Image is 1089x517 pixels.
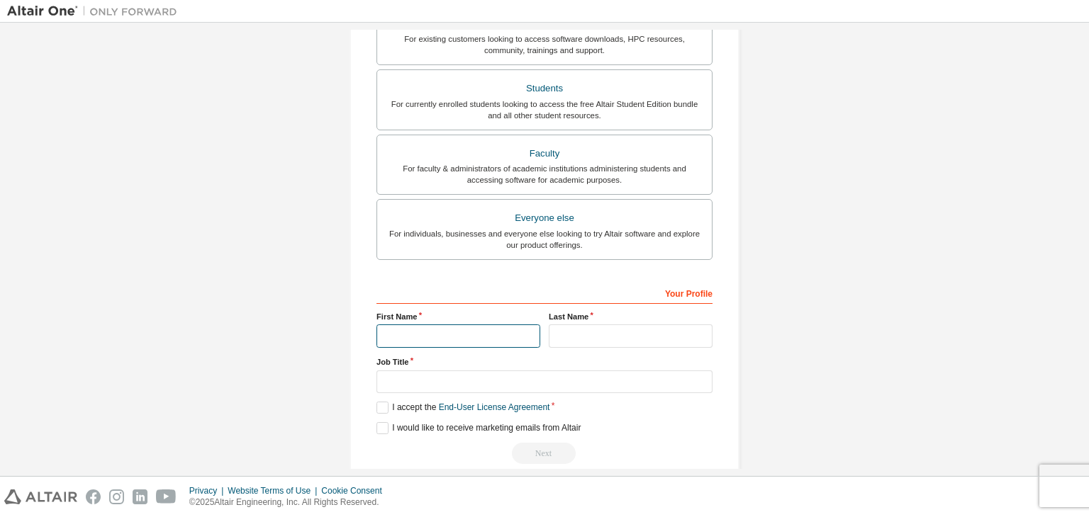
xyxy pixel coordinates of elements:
a: End-User License Agreement [439,402,550,412]
div: Privacy [189,485,228,496]
label: I would like to receive marketing emails from Altair [376,422,581,434]
div: Your Profile [376,281,713,304]
div: For existing customers looking to access software downloads, HPC resources, community, trainings ... [386,33,703,56]
img: altair_logo.svg [4,489,77,504]
div: Cookie Consent [321,485,390,496]
label: Last Name [549,311,713,322]
div: For currently enrolled students looking to access the free Altair Student Edition bundle and all ... [386,98,703,121]
div: Read and acccept EULA to continue [376,443,713,464]
div: Students [386,79,703,98]
label: Job Title [376,356,713,368]
label: I accept the [376,402,549,414]
img: youtube.svg [156,489,177,504]
div: For individuals, businesses and everyone else looking to try Altair software and explore our prod... [386,228,703,251]
img: linkedin.svg [133,489,147,504]
p: © 2025 Altair Engineering, Inc. All Rights Reserved. [189,496,391,509]
img: Altair One [7,4,184,18]
img: facebook.svg [86,489,101,504]
img: instagram.svg [109,489,124,504]
label: First Name [376,311,540,322]
div: Everyone else [386,208,703,228]
div: Faculty [386,144,703,164]
div: Website Terms of Use [228,485,321,496]
div: For faculty & administrators of academic institutions administering students and accessing softwa... [386,163,703,186]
